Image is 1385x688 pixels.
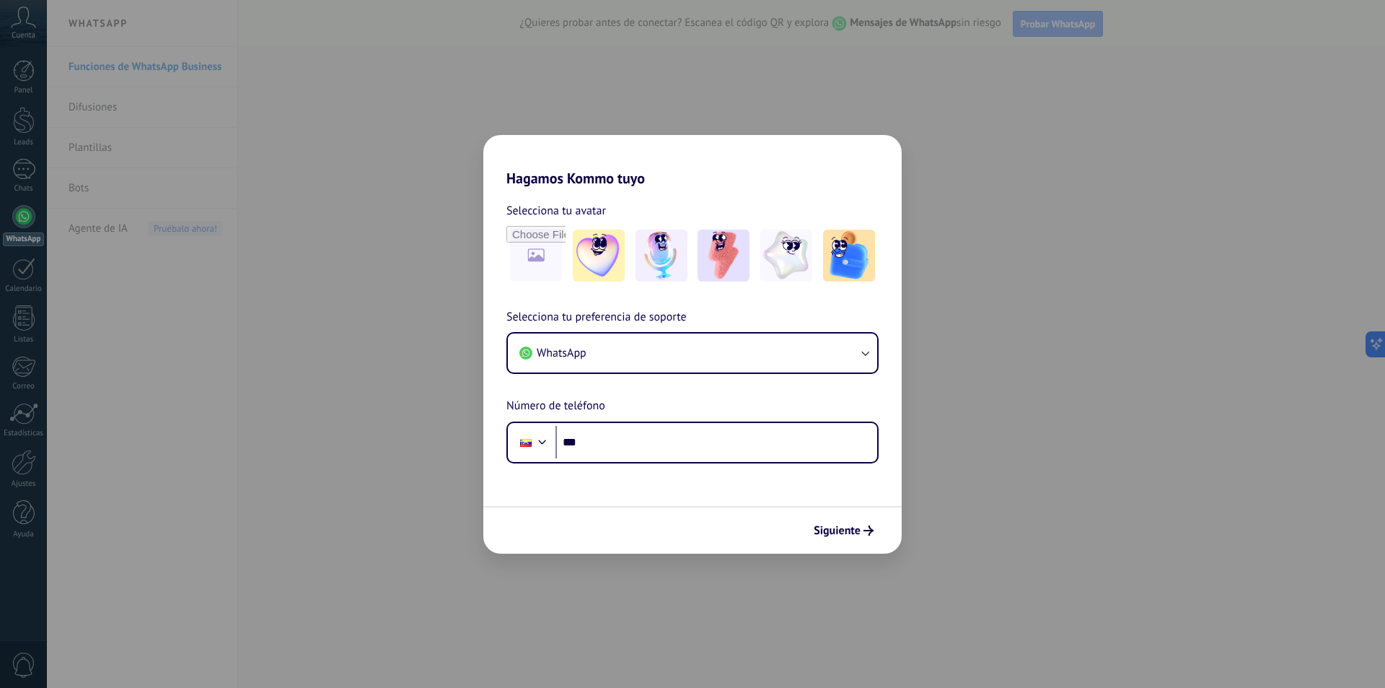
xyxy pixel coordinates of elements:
[537,346,586,360] span: WhatsApp
[506,201,606,220] span: Selecciona tu avatar
[698,230,749,282] img: -3.jpeg
[760,230,812,282] img: -4.jpeg
[823,230,875,282] img: -5.jpeg
[512,427,540,458] div: Venezuela: + 58
[508,334,877,373] button: WhatsApp
[483,135,902,187] h2: Hagamos Kommo tuyo
[506,397,605,416] span: Número de teléfono
[814,526,861,536] span: Siguiente
[573,230,625,282] img: -1.jpeg
[807,518,880,543] button: Siguiente
[636,230,687,282] img: -2.jpeg
[506,308,687,327] span: Selecciona tu preferencia de soporte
